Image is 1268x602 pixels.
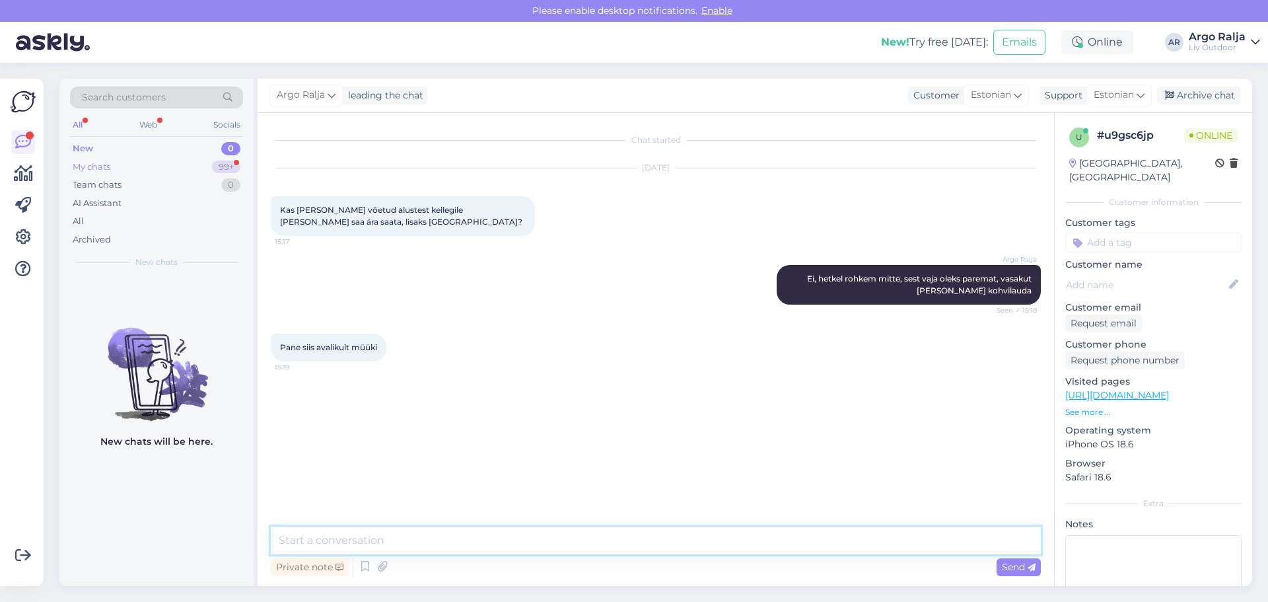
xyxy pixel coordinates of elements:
[1065,315,1142,332] div: Request email
[271,558,349,576] div: Private note
[1094,88,1134,102] span: Estonian
[275,362,324,372] span: 15:19
[697,5,736,17] span: Enable
[211,116,243,133] div: Socials
[1069,157,1215,184] div: [GEOGRAPHIC_DATA], [GEOGRAPHIC_DATA]
[1076,132,1082,142] span: u
[1165,33,1183,52] div: AR
[1065,301,1242,315] p: Customer email
[1065,196,1242,208] div: Customer information
[73,142,93,155] div: New
[135,256,178,268] span: New chats
[908,89,960,102] div: Customer
[59,304,254,423] img: No chats
[100,435,213,449] p: New chats will be here.
[275,237,324,246] span: 15:17
[1065,470,1242,484] p: Safari 18.6
[1189,32,1246,42] div: Argo Ralja
[1065,338,1242,352] p: Customer phone
[277,88,325,102] span: Argo Ralja
[1097,128,1184,143] div: # u9gsc6jp
[343,89,423,102] div: leading the chat
[1189,42,1246,53] div: Liv Outdoor
[1002,561,1036,573] span: Send
[280,342,377,352] span: Pane siis avalikult müüki
[881,34,988,50] div: Try free [DATE]:
[82,91,166,104] span: Search customers
[1065,457,1242,470] p: Browser
[1065,406,1242,418] p: See more ...
[987,254,1037,264] span: Argo Ralja
[11,89,36,114] img: Askly Logo
[1066,278,1226,292] input: Add name
[221,142,240,155] div: 0
[1065,258,1242,272] p: Customer name
[1184,128,1238,143] span: Online
[137,116,160,133] div: Web
[1065,424,1242,437] p: Operating system
[73,197,122,210] div: AI Assistant
[1065,437,1242,451] p: iPhone OS 18.6
[1065,352,1185,369] div: Request phone number
[1065,375,1242,389] p: Visited pages
[73,161,110,174] div: My chats
[1065,389,1169,401] a: [URL][DOMAIN_NAME]
[73,233,111,246] div: Archived
[1065,517,1242,531] p: Notes
[73,215,84,228] div: All
[271,162,1041,174] div: [DATE]
[1061,30,1133,54] div: Online
[1065,498,1242,509] div: Extra
[221,178,240,192] div: 0
[1157,87,1240,104] div: Archive chat
[987,305,1037,315] span: Seen ✓ 15:18
[881,36,909,48] b: New!
[807,274,1034,295] span: Ei, hetkel rohkem mitte, sest vaja oleks paremat, vasakut [PERSON_NAME] kohvilauda
[1065,233,1242,252] input: Add a tag
[70,116,85,133] div: All
[73,178,122,192] div: Team chats
[280,205,522,227] span: Kas [PERSON_NAME] võetud alustest kellegile [PERSON_NAME] saa ära saata, lisaks [GEOGRAPHIC_DATA]?
[993,30,1045,55] button: Emails
[1189,32,1260,53] a: Argo RaljaLiv Outdoor
[212,161,240,174] div: 99+
[1039,89,1082,102] div: Support
[1065,216,1242,230] p: Customer tags
[271,134,1041,146] div: Chat started
[971,88,1011,102] span: Estonian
